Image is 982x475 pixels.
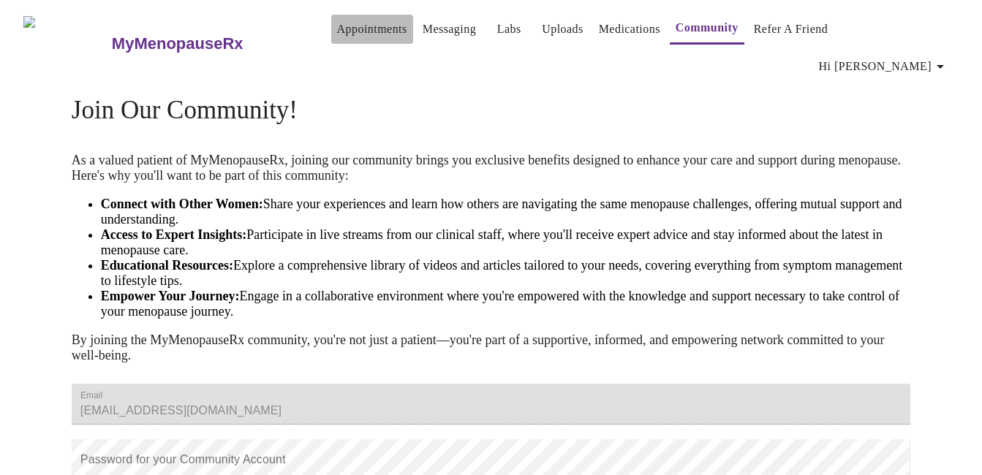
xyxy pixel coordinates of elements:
a: Community [676,18,739,38]
a: Labs [497,19,521,39]
span: Hi [PERSON_NAME] [819,56,949,77]
button: Labs [486,15,532,44]
h4: Join Our Community! [72,96,910,125]
strong: Educational Resources: [101,258,233,273]
h3: MyMenopauseRx [112,34,243,53]
a: MyMenopauseRx [110,18,301,69]
a: Messaging [423,19,476,39]
button: Hi [PERSON_NAME] [813,52,955,81]
button: Medications [593,15,666,44]
strong: Connect with Other Women: [101,197,263,211]
a: Medications [599,19,660,39]
strong: Access to Expert Insights: [101,227,247,242]
li: Participate in live streams from our clinical staff, where you'll receive expert advice and stay ... [101,227,910,258]
a: Appointments [337,19,407,39]
img: MyMenopauseRx Logo [23,16,110,71]
button: Appointments [331,15,413,44]
li: Explore a comprehensive library of videos and articles tailored to your needs, covering everythin... [101,258,910,289]
button: Uploads [536,15,589,44]
p: As a valued patient of MyMenopauseRx, joining our community brings you exclusive benefits designe... [72,153,910,183]
button: Refer a Friend [748,15,834,44]
a: Uploads [542,19,583,39]
li: Share your experiences and learn how others are navigating the same menopause challenges, offerin... [101,197,910,227]
strong: Empower Your Journey: [101,289,240,303]
a: Refer a Friend [754,19,828,39]
p: By joining the MyMenopauseRx community, you're not just a patient—you're part of a supportive, in... [72,332,910,363]
button: Community [670,13,744,45]
button: Messaging [417,15,482,44]
li: Engage in a collaborative environment where you're empowered with the knowledge and support neces... [101,289,910,319]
